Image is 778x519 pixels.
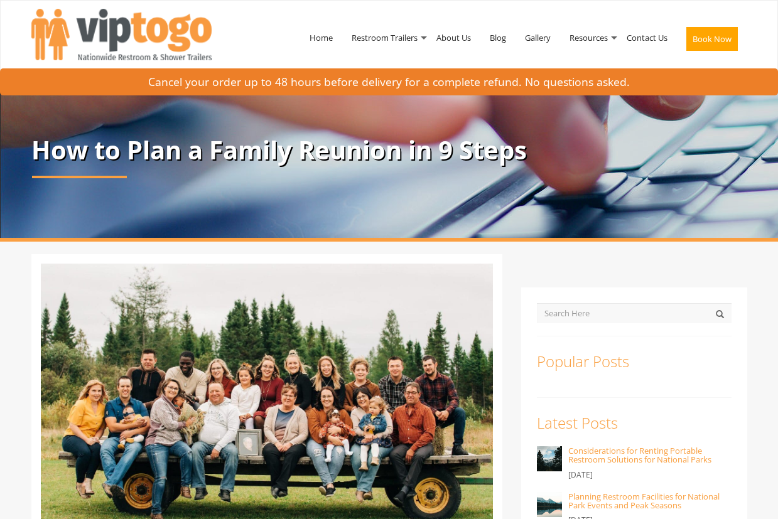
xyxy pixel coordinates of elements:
img: Planning Restroom Facilities for National Park Events and Peak Seasons - VIPTOGO [537,492,562,517]
a: Considerations for Renting Portable Restroom Solutions for National Parks [568,445,711,465]
p: [DATE] [568,468,732,483]
img: Considerations for Renting Portable Restroom Solutions for National Parks - VIPTOGO [537,446,562,471]
a: About Us [427,5,480,70]
a: Restroom Trailers [342,5,427,70]
p: How to Plan a Family Reunion in 9 Steps [31,136,747,164]
a: Book Now [677,5,747,78]
h3: Popular Posts [537,353,732,370]
h3: Latest Posts [537,415,732,431]
img: VIPTOGO [31,9,212,60]
button: Book Now [686,27,738,51]
a: Planning Restroom Facilities for National Park Events and Peak Seasons [568,491,720,511]
a: Gallery [516,5,560,70]
a: Contact Us [617,5,677,70]
input: Search Here [537,303,732,323]
a: Home [300,5,342,70]
a: Blog [480,5,516,70]
a: Resources [560,5,617,70]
